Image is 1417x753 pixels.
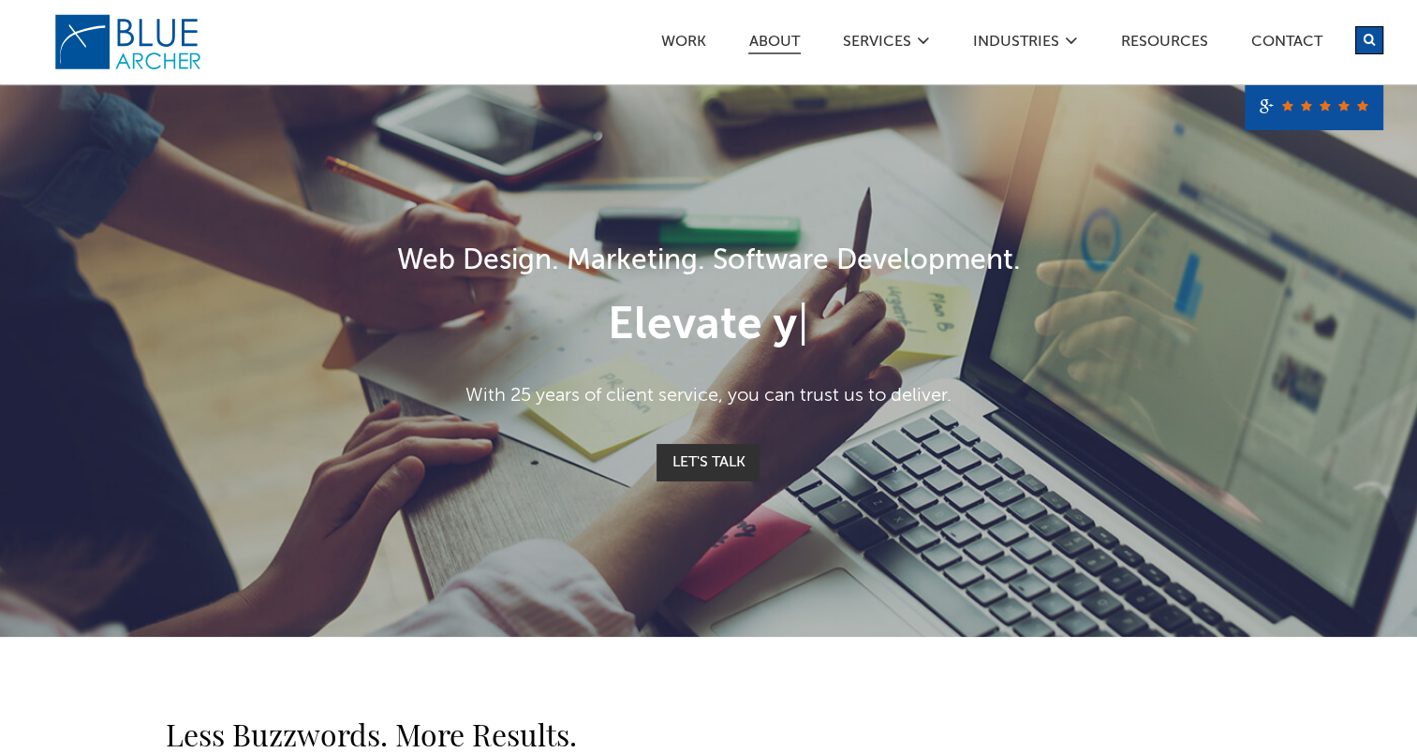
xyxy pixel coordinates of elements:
img: Blue Archer Logo [53,13,203,71]
p: With 25 years of client service, you can trust us to deliver. [166,382,1252,410]
h1: Web Design. Marketing. Software Development. [166,241,1252,283]
a: ABOUT [748,35,801,54]
a: SERVICES [842,35,912,54]
a: Industries [972,35,1060,54]
a: Contact [1250,35,1323,54]
a: Let's Talk [657,444,760,481]
a: Resources [1120,35,1209,54]
span: Elevate y [608,303,797,348]
span: | [797,303,809,348]
a: Work [660,35,707,54]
